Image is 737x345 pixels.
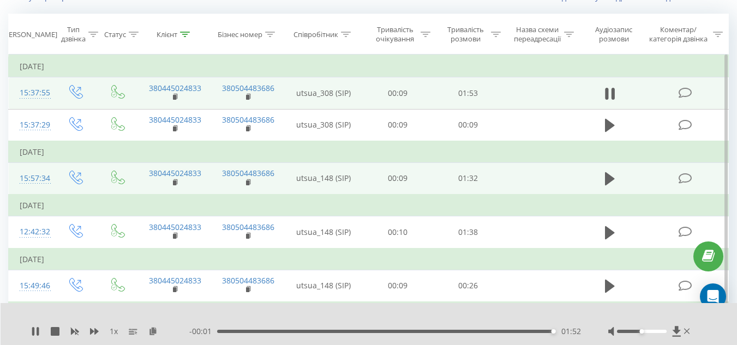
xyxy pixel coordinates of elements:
[2,30,57,39] div: [PERSON_NAME]
[646,25,710,44] div: Коментар/категорія дзвінка
[284,162,363,195] td: utsua_148 (SIP)
[222,222,274,232] a: 380504483686
[157,30,177,39] div: Клієнт
[293,30,338,39] div: Співробітник
[222,83,274,93] a: 380504483686
[513,25,561,44] div: Назва схеми переадресації
[284,77,363,109] td: utsua_308 (SIP)
[443,25,488,44] div: Тривалість розмови
[433,216,504,249] td: 01:38
[552,329,556,334] div: Accessibility label
[218,30,262,39] div: Бізнес номер
[20,168,43,189] div: 15:57:34
[149,114,201,125] a: 380445024833
[189,326,217,337] span: - 00:01
[9,249,729,270] td: [DATE]
[639,329,644,334] div: Accessibility label
[9,56,729,77] td: [DATE]
[222,114,274,125] a: 380504483686
[284,216,363,249] td: utsua_148 (SIP)
[149,222,201,232] a: 380445024833
[363,162,433,195] td: 00:09
[433,77,504,109] td: 01:53
[110,326,118,337] span: 1 x
[149,275,201,286] a: 380445024833
[9,195,729,216] td: [DATE]
[373,25,418,44] div: Тривалість очікування
[104,30,126,39] div: Статус
[20,275,43,296] div: 15:49:46
[149,168,201,178] a: 380445024833
[222,168,274,178] a: 380504483686
[363,109,433,141] td: 00:09
[284,270,363,302] td: utsua_148 (SIP)
[149,83,201,93] a: 380445024833
[433,109,504,141] td: 00:09
[284,109,363,141] td: utsua_308 (SIP)
[20,114,43,136] div: 15:37:29
[61,25,86,44] div: Тип дзвінка
[9,141,729,163] td: [DATE]
[586,25,642,44] div: Аудіозапис розмови
[561,326,581,337] span: 01:52
[700,283,726,310] div: Open Intercom Messenger
[363,77,433,109] td: 00:09
[20,221,43,243] div: 12:42:32
[433,162,504,195] td: 01:32
[222,275,274,286] a: 380504483686
[363,270,433,302] td: 00:09
[433,270,504,302] td: 00:26
[363,216,433,249] td: 00:10
[20,82,43,104] div: 15:37:55
[9,302,729,324] td: [DATE]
